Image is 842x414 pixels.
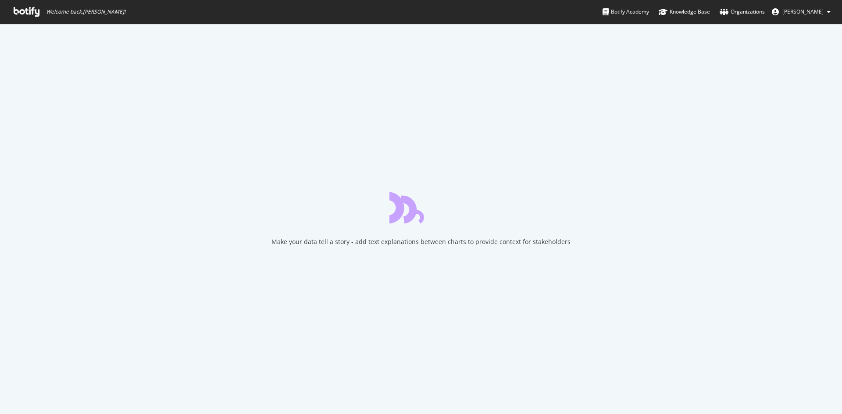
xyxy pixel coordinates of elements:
[271,237,571,246] div: Make your data tell a story - add text explanations between charts to provide context for stakeho...
[782,8,824,15] span: Avani Nagda
[46,8,125,15] span: Welcome back, [PERSON_NAME] !
[603,7,649,16] div: Botify Academy
[659,7,710,16] div: Knowledge Base
[765,5,838,19] button: [PERSON_NAME]
[720,7,765,16] div: Organizations
[389,192,453,223] div: animation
